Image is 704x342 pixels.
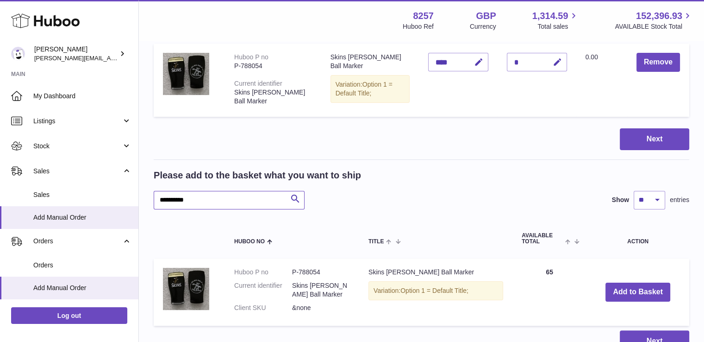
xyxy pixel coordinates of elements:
div: Current identifier [234,80,282,87]
td: Skins [PERSON_NAME] Ball Marker [321,44,419,117]
div: P-788054 [234,62,312,70]
dd: P-788054 [292,268,350,277]
span: AVAILABLE Stock Total [615,22,693,31]
td: 65 [512,259,586,326]
div: Huboo P no [234,53,268,61]
h2: Please add to the basket what you want to ship [154,169,361,182]
div: [PERSON_NAME] [34,45,118,63]
span: Huboo no [234,239,265,245]
dd: &none [292,304,350,312]
span: Option 1 = Default Title; [400,287,468,294]
th: Action [586,223,689,254]
span: Sales [33,190,131,199]
strong: 8257 [413,10,434,22]
div: Variation: [368,281,503,300]
dt: Current identifier [234,281,292,299]
div: Skins [PERSON_NAME] Ball Marker [234,88,312,106]
div: Currency [470,22,496,31]
span: Orders [33,237,122,246]
a: 1,314.59 Total sales [532,10,579,31]
span: Stock [33,142,122,151]
span: Title [368,239,384,245]
span: Option 1 = Default Title; [336,81,392,97]
button: Add to Basket [605,283,670,302]
label: Show [612,196,629,204]
span: 1,314.59 [532,10,568,22]
div: Huboo Ref [403,22,434,31]
button: Next [620,128,689,150]
dt: Client SKU [234,304,292,312]
span: 0.00 [586,53,598,61]
img: Skins Stout Ball Marker [163,268,209,310]
span: Add Manual Order [33,284,131,292]
div: Variation: [330,75,410,103]
span: 152,396.93 [636,10,682,22]
span: [PERSON_NAME][EMAIL_ADDRESS][DOMAIN_NAME] [34,54,186,62]
span: AVAILABLE Total [522,233,563,245]
a: 152,396.93 AVAILABLE Stock Total [615,10,693,31]
button: Remove [636,53,680,72]
img: Mohsin@planlabsolutions.com [11,47,25,61]
dt: Huboo P no [234,268,292,277]
span: entries [670,196,689,204]
span: Total sales [537,22,579,31]
span: My Dashboard [33,92,131,101]
span: Orders [33,261,131,270]
a: Log out [11,307,127,324]
img: Skins Stout Ball Marker [163,53,209,95]
td: Skins [PERSON_NAME] Ball Marker [359,259,512,326]
dd: Skins [PERSON_NAME] Ball Marker [292,281,350,299]
span: Listings [33,117,122,126]
strong: GBP [476,10,496,22]
span: Sales [33,167,122,176]
span: Add Manual Order [33,213,131,222]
